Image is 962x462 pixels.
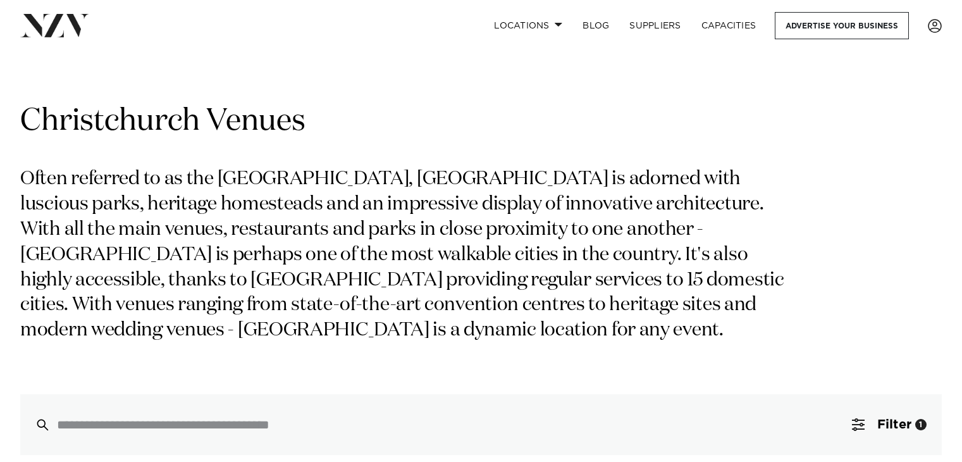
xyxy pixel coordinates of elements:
img: nzv-logo.png [20,14,89,37]
a: Locations [484,12,572,39]
a: Capacities [691,12,767,39]
span: Filter [877,418,911,431]
p: Often referred to as the [GEOGRAPHIC_DATA], [GEOGRAPHIC_DATA] is adorned with luscious parks, her... [20,167,802,344]
a: BLOG [572,12,619,39]
div: 1 [915,419,927,430]
a: Advertise your business [775,12,909,39]
button: Filter1 [837,394,942,455]
h1: Christchurch Venues [20,102,942,142]
a: SUPPLIERS [619,12,691,39]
